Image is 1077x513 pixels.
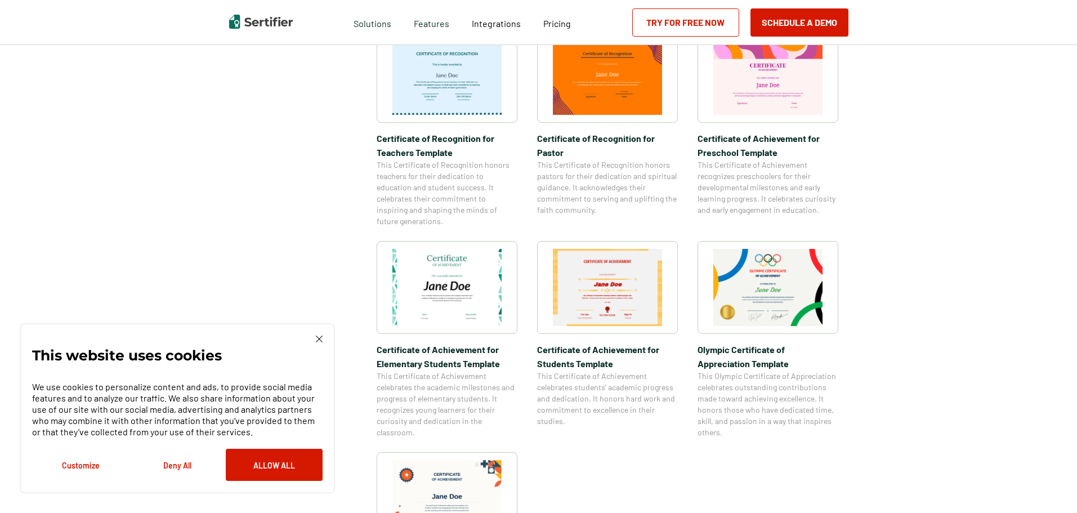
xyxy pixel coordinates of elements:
[414,15,449,29] span: Features
[316,336,323,342] img: Cookie Popup Close
[543,15,571,29] a: Pricing
[377,131,517,159] span: Certificate of Recognition for Teachers Template
[392,38,502,115] img: Certificate of Recognition for Teachers Template
[750,8,848,37] button: Schedule a Demo
[713,249,823,326] img: Olympic Certificate of Appreciation​ Template
[129,449,226,481] button: Deny All
[698,159,838,216] span: This Certificate of Achievement recognizes preschoolers for their developmental milestones and ea...
[226,449,323,481] button: Allow All
[537,159,678,216] span: This Certificate of Recognition honors pastors for their dedication and spiritual guidance. It ac...
[698,342,838,371] span: Olympic Certificate of Appreciation​ Template
[713,38,823,115] img: Certificate of Achievement for Preschool Template
[537,241,678,438] a: Certificate of Achievement for Students TemplateCertificate of Achievement for Students TemplateT...
[32,350,222,361] p: This website uses cookies
[354,15,391,29] span: Solutions
[537,30,678,227] a: Certificate of Recognition for PastorCertificate of Recognition for PastorThis Certificate of Rec...
[537,131,678,159] span: Certificate of Recognition for Pastor
[377,241,517,438] a: Certificate of Achievement for Elementary Students TemplateCertificate of Achievement for Element...
[698,371,838,438] span: This Olympic Certificate of Appreciation celebrates outstanding contributions made toward achievi...
[537,342,678,371] span: Certificate of Achievement for Students Template
[698,30,838,227] a: Certificate of Achievement for Preschool TemplateCertificate of Achievement for Preschool Templat...
[543,18,571,29] span: Pricing
[553,249,662,326] img: Certificate of Achievement for Students Template
[392,249,502,326] img: Certificate of Achievement for Elementary Students Template
[377,371,517,438] span: This Certificate of Achievement celebrates the academic milestones and progress of elementary stu...
[553,38,662,115] img: Certificate of Recognition for Pastor
[472,18,521,29] span: Integrations
[632,8,739,37] a: Try for Free Now
[1021,459,1077,513] iframe: Chat Widget
[537,371,678,427] span: This Certificate of Achievement celebrates students’ academic progress and dedication. It honors ...
[698,131,838,159] span: Certificate of Achievement for Preschool Template
[472,15,521,29] a: Integrations
[377,159,517,227] span: This Certificate of Recognition honors teachers for their dedication to education and student suc...
[32,449,129,481] button: Customize
[229,15,293,29] img: Sertifier | Digital Credentialing Platform
[32,381,323,438] p: We use cookies to personalize content and ads, to provide social media features and to analyze ou...
[698,241,838,438] a: Olympic Certificate of Appreciation​ TemplateOlympic Certificate of Appreciation​ TemplateThis Ol...
[377,342,517,371] span: Certificate of Achievement for Elementary Students Template
[377,30,517,227] a: Certificate of Recognition for Teachers TemplateCertificate of Recognition for Teachers TemplateT...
